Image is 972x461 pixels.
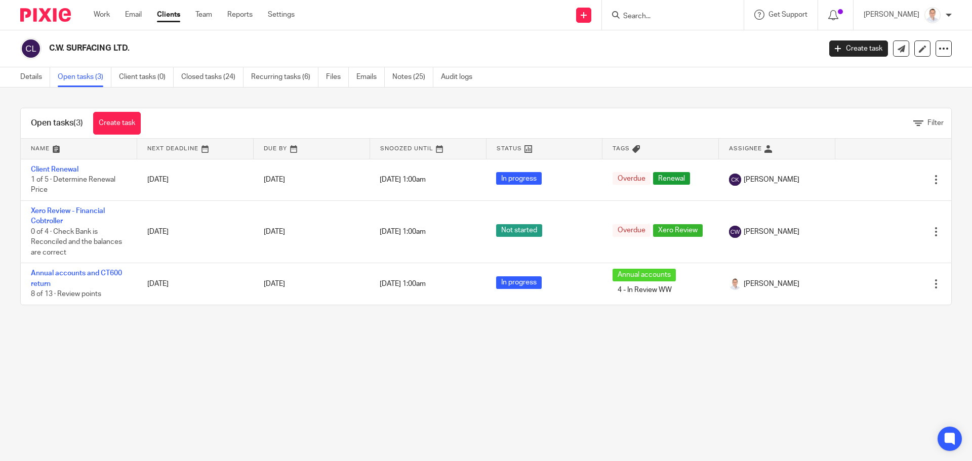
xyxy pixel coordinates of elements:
img: Pixie [20,8,71,22]
p: [PERSON_NAME] [864,10,919,20]
img: accounting-firm-kent-will-wood-e1602855177279.jpg [924,7,941,23]
a: Recurring tasks (6) [251,67,318,87]
span: Overdue [613,172,651,185]
a: Audit logs [441,67,480,87]
a: Create task [93,112,141,135]
a: Email [125,10,142,20]
a: Closed tasks (24) [181,67,244,87]
span: Filter [927,119,944,127]
span: [PERSON_NAME] [744,279,799,289]
span: Tags [613,146,630,151]
h2: C.W. SURFACING LTD. [49,43,661,54]
span: 8 of 13 · Review points [31,290,101,298]
span: Xero Review [653,224,703,237]
td: [DATE] [137,159,254,200]
span: Status [497,146,522,151]
input: Search [622,12,713,21]
td: [DATE] [137,263,254,305]
span: Overdue [613,224,651,237]
a: Xero Review - Financial Cobtroller [31,207,105,225]
a: Reports [227,10,253,20]
img: accounting-firm-kent-will-wood-e1602855177279.jpg [729,278,741,290]
a: Create task [829,40,888,57]
span: [PERSON_NAME] [744,227,799,237]
img: svg%3E [729,226,741,238]
span: [DATE] [264,176,285,183]
a: Open tasks (3) [58,67,111,87]
span: Snoozed Until [380,146,433,151]
a: Emails [356,67,385,87]
span: Get Support [768,11,807,18]
span: Annual accounts [613,269,676,281]
span: [DATE] 1:00am [380,176,426,183]
td: [DATE] [137,200,254,263]
span: Not started [496,224,542,237]
a: Annual accounts and CT600 return [31,270,122,287]
a: Settings [268,10,295,20]
a: Client tasks (0) [119,67,174,87]
span: In progress [496,276,542,289]
span: [DATE] [264,280,285,287]
span: 0 of 4 · Check Bank is Reconciled and the balances are correct [31,228,122,256]
span: 1 of 5 · Determine Renewal Price [31,176,115,194]
span: [PERSON_NAME] [744,175,799,185]
span: [DATE] [264,228,285,235]
a: Client Renewal [31,166,78,173]
a: Notes (25) [392,67,433,87]
span: [DATE] 1:00am [380,280,426,287]
span: In progress [496,172,542,185]
img: svg%3E [729,174,741,186]
a: Clients [157,10,180,20]
img: svg%3E [20,38,42,59]
a: Team [195,10,212,20]
a: Work [94,10,110,20]
h1: Open tasks [31,118,83,129]
span: 4 - In Review WW [613,284,677,297]
a: Details [20,67,50,87]
span: Renewal [653,172,690,185]
span: (3) [73,119,83,127]
span: [DATE] 1:00am [380,228,426,235]
a: Files [326,67,349,87]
